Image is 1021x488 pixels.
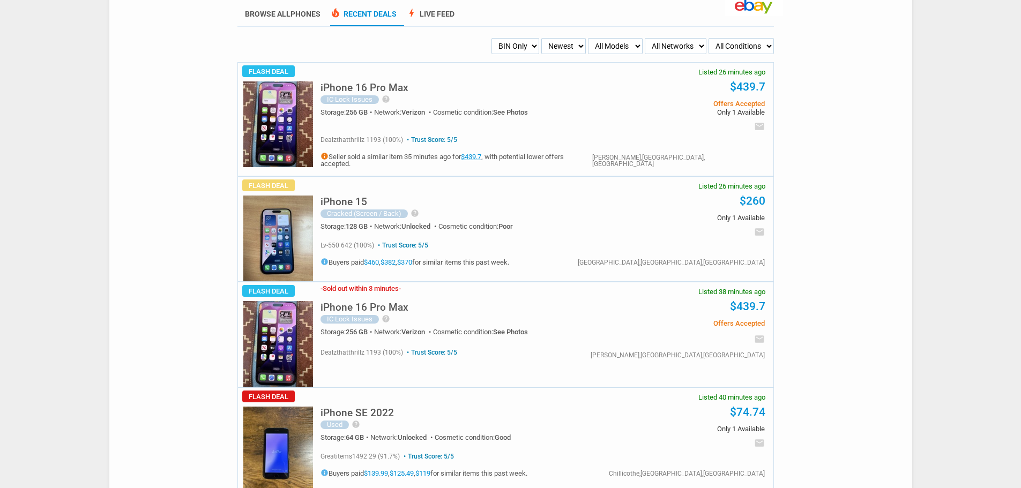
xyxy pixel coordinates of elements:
span: Phones [290,10,321,18]
span: Flash Deal [242,65,295,77]
div: Network: [374,328,433,335]
span: 256 GB [346,328,368,336]
i: email [754,121,765,132]
span: Listed 40 minutes ago [698,394,765,401]
div: IC Lock Issues [321,95,379,104]
span: Offers Accepted [603,320,764,327]
div: Cracked (Screen / Back) [321,209,408,218]
div: Network: [374,223,438,230]
span: Flash Deal [242,285,295,297]
span: local_fire_department [330,7,341,18]
i: help [411,209,419,217]
span: Good [495,433,511,441]
i: help [382,314,390,323]
a: $439.7 [730,300,765,313]
a: $460 [364,258,379,266]
span: Only 1 Available [603,109,764,116]
div: Cosmetic condition: [433,109,528,116]
span: Only 1 Available [603,214,764,221]
div: [GEOGRAPHIC_DATA],[GEOGRAPHIC_DATA],[GEOGRAPHIC_DATA] [578,259,765,266]
div: Network: [374,109,433,116]
i: help [382,95,390,103]
div: [PERSON_NAME],[GEOGRAPHIC_DATA],[GEOGRAPHIC_DATA] [591,352,765,358]
a: iPhone 15 [321,199,367,207]
span: Verizon [401,328,425,336]
div: Chillicothe,[GEOGRAPHIC_DATA],[GEOGRAPHIC_DATA] [609,470,765,477]
i: email [754,227,765,237]
span: bolt [406,7,417,18]
span: Trust Score: 5/5 [376,242,428,249]
i: info [321,152,329,160]
span: Trust Score: 5/5 [405,136,457,144]
div: Used [321,421,349,429]
a: $382 [381,258,396,266]
h5: iPhone SE 2022 [321,408,394,418]
span: Trust Score: 5/5 [401,453,454,460]
span: See Photos [493,108,528,116]
a: $439.7 [461,153,481,161]
span: 256 GB [346,108,368,116]
h5: iPhone 16 Pro Max [321,302,408,312]
span: Poor [498,222,513,230]
span: lv-550 642 (100%) [321,242,374,249]
span: Listed 26 minutes ago [698,183,765,190]
span: 128 GB [346,222,368,230]
a: $370 [397,258,412,266]
a: $439.7 [730,80,765,93]
span: Trust Score: 5/5 [405,349,457,356]
h5: Buyers paid , , for similar items this past week. [321,469,527,477]
h5: Buyers paid , , for similar items this past week. [321,258,509,266]
a: $119 [415,469,430,477]
div: Cosmetic condition: [435,434,511,441]
i: email [754,334,765,344]
span: Offers Accepted [603,100,764,107]
h5: Seller sold a similar item 35 minutes ago for , with potential lower offers accepted. [321,152,592,167]
a: iPhone 16 Pro Max [321,304,408,312]
h3: Sold out within 3 minutes [321,285,401,292]
div: [PERSON_NAME],[GEOGRAPHIC_DATA],[GEOGRAPHIC_DATA] [592,154,764,167]
div: Storage: [321,223,374,230]
i: help [352,420,360,429]
div: Storage: [321,109,374,116]
div: IC Lock Issues [321,315,379,324]
a: $260 [740,194,765,207]
span: Unlocked [398,433,427,441]
img: s-l225.jpg [243,301,313,387]
span: - [399,284,401,292]
span: Only 1 Available [603,425,764,432]
i: info [321,258,329,266]
span: greatitems1492 29 (91.7%) [321,453,400,460]
a: $74.74 [730,406,765,418]
a: boltLive Feed [406,10,454,26]
div: Storage: [321,434,370,441]
a: Browse AllPhones [245,10,321,18]
span: Verizon [401,108,425,116]
a: local_fire_departmentRecent Deals [330,10,397,26]
span: - [321,284,323,292]
img: s-l225.jpg [243,196,313,281]
a: iPhone SE 2022 [321,410,394,418]
i: email [754,438,765,448]
span: Unlocked [401,222,430,230]
span: Listed 26 minutes ago [698,69,765,76]
div: Storage: [321,328,374,335]
a: $125.49 [390,469,414,477]
span: Listed 38 minutes ago [698,288,765,295]
a: iPhone 16 Pro Max [321,85,408,93]
a: $139.99 [364,469,388,477]
div: Cosmetic condition: [438,223,513,230]
span: dealzthatthrillz 1193 (100%) [321,136,403,144]
img: s-l225.jpg [243,81,313,167]
span: See Photos [493,328,528,336]
i: info [321,469,329,477]
div: Network: [370,434,435,441]
span: Flash Deal [242,391,295,402]
span: 64 GB [346,433,364,441]
span: Flash Deal [242,179,295,191]
div: Cosmetic condition: [433,328,528,335]
h5: iPhone 15 [321,197,367,207]
h5: iPhone 16 Pro Max [321,82,408,93]
span: dealzthatthrillz 1193 (100%) [321,349,403,356]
